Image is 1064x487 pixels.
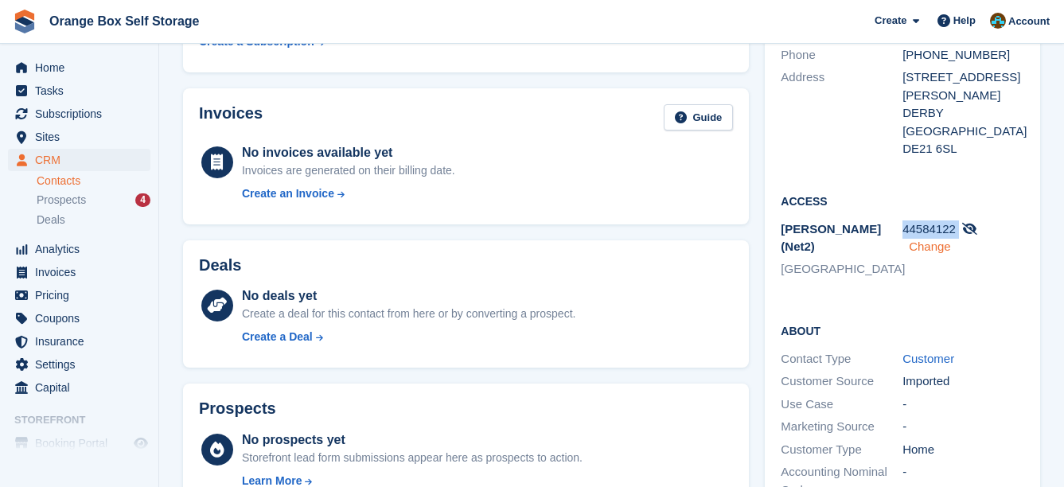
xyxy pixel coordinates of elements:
[8,307,150,329] a: menu
[242,143,455,162] div: No invoices available yet
[8,80,150,102] a: menu
[35,376,131,399] span: Capital
[8,432,150,454] a: menu
[35,330,131,353] span: Insurance
[8,261,150,283] a: menu
[8,103,150,125] a: menu
[781,395,902,414] div: Use Case
[990,13,1006,29] img: Mike
[902,68,1024,104] div: [STREET_ADDRESS][PERSON_NAME]
[131,434,150,453] a: Preview store
[14,412,158,428] span: Storefront
[781,350,902,368] div: Contact Type
[35,284,131,306] span: Pricing
[8,284,150,306] a: menu
[35,103,131,125] span: Subscriptions
[37,193,86,208] span: Prospects
[242,185,334,202] div: Create an Invoice
[902,395,1024,414] div: -
[902,418,1024,436] div: -
[781,372,902,391] div: Customer Source
[37,212,150,228] a: Deals
[902,140,1024,158] div: DE21 6SL
[242,306,575,322] div: Create a deal for this contact from here or by converting a prospect.
[909,240,951,253] a: Change
[35,126,131,148] span: Sites
[37,212,65,228] span: Deals
[781,68,902,158] div: Address
[35,80,131,102] span: Tasks
[242,450,583,466] div: Storefront lead form submissions appear here as prospects to action.
[35,261,131,283] span: Invoices
[902,372,1024,391] div: Imported
[781,46,902,64] div: Phone
[199,104,263,131] h2: Invoices
[781,418,902,436] div: Marketing Source
[902,46,1024,64] div: [PHONE_NUMBER]
[781,322,1024,338] h2: About
[8,353,150,376] a: menu
[37,173,150,189] a: Contacts
[8,376,150,399] a: menu
[242,185,455,202] a: Create an Invoice
[37,192,150,208] a: Prospects 4
[1008,14,1050,29] span: Account
[13,10,37,33] img: stora-icon-8386f47178a22dfd0bd8f6a31ec36ba5ce8667c1dd55bd0f319d3a0aa187defe.svg
[902,222,956,236] span: 44584122
[242,329,575,345] a: Create a Deal
[199,399,276,418] h2: Prospects
[664,104,734,131] a: Guide
[781,193,1024,208] h2: Access
[242,329,313,345] div: Create a Deal
[242,431,583,450] div: No prospects yet
[902,123,1024,141] div: [GEOGRAPHIC_DATA]
[35,432,131,454] span: Booking Portal
[8,149,150,171] a: menu
[953,13,976,29] span: Help
[35,238,131,260] span: Analytics
[35,307,131,329] span: Coupons
[875,13,906,29] span: Create
[902,352,954,365] a: Customer
[902,441,1024,459] div: Home
[781,222,881,254] span: [PERSON_NAME] (Net2)
[199,256,241,275] h2: Deals
[35,149,131,171] span: CRM
[781,441,902,459] div: Customer Type
[8,238,150,260] a: menu
[781,260,902,279] li: [GEOGRAPHIC_DATA]
[242,162,455,179] div: Invoices are generated on their billing date.
[8,330,150,353] a: menu
[43,8,206,34] a: Orange Box Self Storage
[242,286,575,306] div: No deals yet
[35,56,131,79] span: Home
[902,104,1024,123] div: DERBY
[135,193,150,207] div: 4
[8,56,150,79] a: menu
[35,353,131,376] span: Settings
[8,126,150,148] a: menu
